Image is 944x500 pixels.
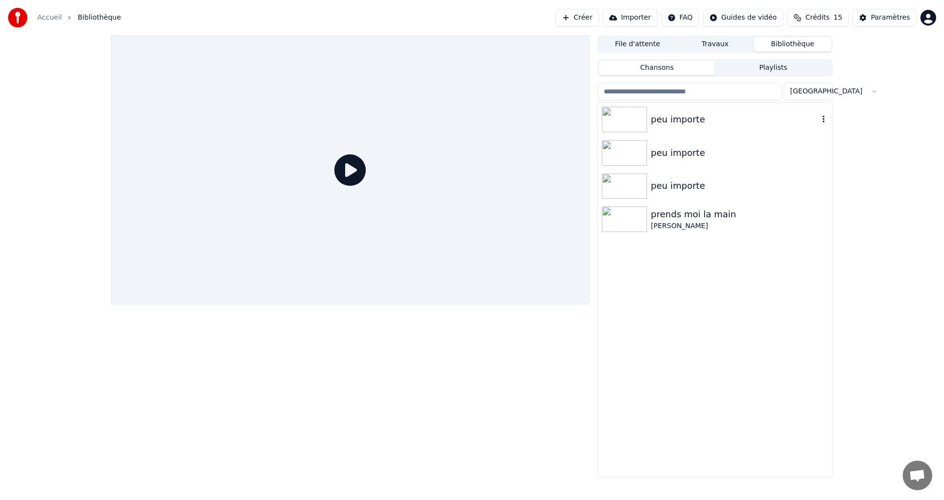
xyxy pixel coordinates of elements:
div: [PERSON_NAME] [651,221,828,231]
a: Accueil [37,13,62,23]
button: Bibliothèque [754,37,831,52]
a: Ouvrir le chat [903,461,932,490]
button: Crédits15 [787,9,849,27]
span: Bibliothèque [78,13,121,23]
button: Importer [603,9,657,27]
span: Crédits [805,13,829,23]
button: Créer [556,9,599,27]
div: prends moi la main [651,207,828,221]
button: Guides de vidéo [703,9,783,27]
button: Travaux [677,37,754,52]
button: Chansons [599,61,715,75]
div: peu importe [651,179,828,193]
span: 15 [833,13,842,23]
div: peu importe [651,146,828,160]
button: Playlists [715,61,831,75]
div: Paramètres [871,13,910,23]
div: peu importe [651,113,819,126]
button: FAQ [661,9,699,27]
button: File d'attente [599,37,677,52]
nav: breadcrumb [37,13,121,23]
img: youka [8,8,28,28]
span: [GEOGRAPHIC_DATA] [790,87,862,96]
button: Paramètres [853,9,916,27]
